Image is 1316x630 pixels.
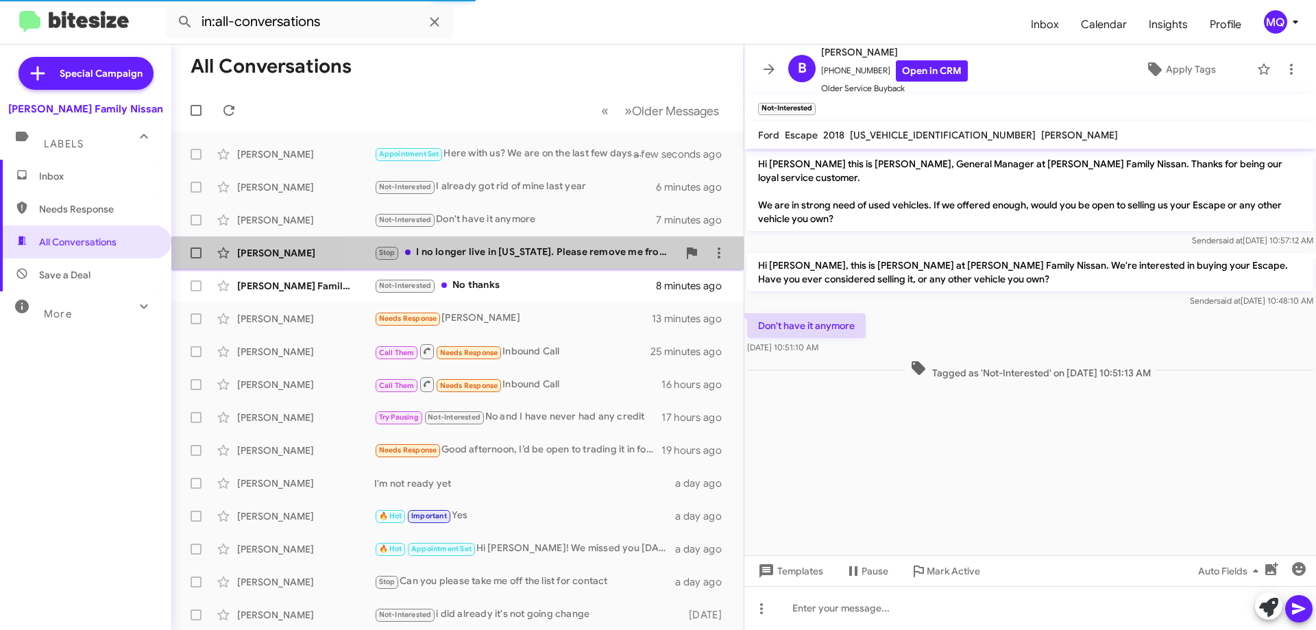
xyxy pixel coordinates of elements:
[755,559,823,583] span: Templates
[374,146,650,162] div: Here with us? We are on the last few days of the month. What can I do to earn your business?
[237,542,374,556] div: [PERSON_NAME]
[862,559,888,583] span: Pause
[237,608,374,622] div: [PERSON_NAME]
[1020,5,1070,45] a: Inbox
[237,575,374,589] div: [PERSON_NAME]
[374,278,656,293] div: No thanks
[834,559,899,583] button: Pause
[440,381,498,390] span: Needs Response
[601,102,609,119] span: «
[379,381,415,390] span: Call Them
[652,312,733,326] div: 13 minutes ago
[237,509,374,523] div: [PERSON_NAME]
[237,444,374,457] div: [PERSON_NAME]
[1192,235,1313,245] span: Sender [DATE] 10:57:12 AM
[927,559,980,583] span: Mark Active
[632,104,719,119] span: Older Messages
[374,376,661,393] div: Inbound Call
[374,508,675,524] div: Yes
[1252,10,1301,34] button: MQ
[237,213,374,227] div: [PERSON_NAME]
[237,345,374,359] div: [PERSON_NAME]
[744,559,834,583] button: Templates
[237,378,374,391] div: [PERSON_NAME]
[44,308,72,320] span: More
[379,544,402,553] span: 🔥 Hot
[905,360,1156,380] span: Tagged as 'Not-Interested' on [DATE] 10:51:13 AM
[19,57,154,90] a: Special Campaign
[379,149,439,158] span: Appointment Set
[823,129,844,141] span: 2018
[1187,559,1275,583] button: Auto Fields
[374,442,661,458] div: Good afternoon, I’d be open to trading it in for the right price, but the last offer I got from y...
[656,180,733,194] div: 6 minutes ago
[1219,235,1243,245] span: said at
[656,213,733,227] div: 7 minutes ago
[428,413,480,422] span: Not-Interested
[237,147,374,161] div: [PERSON_NAME]
[374,179,656,195] div: I already got rid of mine last year
[374,476,675,490] div: I'm not ready yet
[747,342,818,352] span: [DATE] 10:51:10 AM
[758,129,779,141] span: Ford
[237,246,374,260] div: [PERSON_NAME]
[624,102,632,119] span: »
[379,348,415,357] span: Call Them
[656,279,733,293] div: 8 minutes ago
[1138,5,1199,45] span: Insights
[1166,57,1216,82] span: Apply Tags
[374,409,661,425] div: No and I have never had any credit
[675,542,733,556] div: a day ago
[1041,129,1118,141] span: [PERSON_NAME]
[411,511,447,520] span: Important
[675,509,733,523] div: a day ago
[379,182,432,191] span: Not-Interested
[747,313,866,338] p: Don't have it anymore
[1190,295,1313,306] span: Sender [DATE] 10:48:10 AM
[661,411,733,424] div: 17 hours ago
[899,559,991,583] button: Mark Active
[747,253,1313,291] p: Hi [PERSON_NAME], this is [PERSON_NAME] at [PERSON_NAME] Family Nissan. We're interested in buyin...
[39,235,117,249] span: All Conversations
[650,345,733,359] div: 25 minutes ago
[237,312,374,326] div: [PERSON_NAME]
[821,82,968,95] span: Older Service Buyback
[1217,295,1241,306] span: said at
[379,215,432,224] span: Not-Interested
[682,608,733,622] div: [DATE]
[379,314,437,323] span: Needs Response
[440,348,498,357] span: Needs Response
[594,97,727,125] nav: Page navigation example
[661,444,733,457] div: 19 hours ago
[166,5,454,38] input: Search
[1198,559,1264,583] span: Auto Fields
[798,58,807,80] span: B
[661,378,733,391] div: 16 hours ago
[374,245,678,261] div: I no longer live in [US_STATE]. Please remove me from your contact list.
[1070,5,1138,45] a: Calendar
[379,577,395,586] span: Stop
[1264,10,1287,34] div: MQ
[237,411,374,424] div: [PERSON_NAME]
[374,311,652,326] div: [PERSON_NAME]
[237,180,374,194] div: [PERSON_NAME]
[850,129,1036,141] span: [US_VEHICLE_IDENTIFICATION_NUMBER]
[39,169,156,183] span: Inbox
[39,268,90,282] span: Save a Deal
[411,544,472,553] span: Appointment Set
[1199,5,1252,45] span: Profile
[821,44,968,60] span: [PERSON_NAME]
[374,574,675,590] div: Can you please take me off the list for contact
[896,60,968,82] a: Open in CRM
[675,476,733,490] div: a day ago
[379,511,402,520] span: 🔥 Hot
[593,97,617,125] button: Previous
[675,575,733,589] div: a day ago
[237,279,374,293] div: [PERSON_NAME] Family Trust
[379,610,432,619] span: Not-Interested
[379,446,437,455] span: Needs Response
[60,66,143,80] span: Special Campaign
[39,202,156,216] span: Needs Response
